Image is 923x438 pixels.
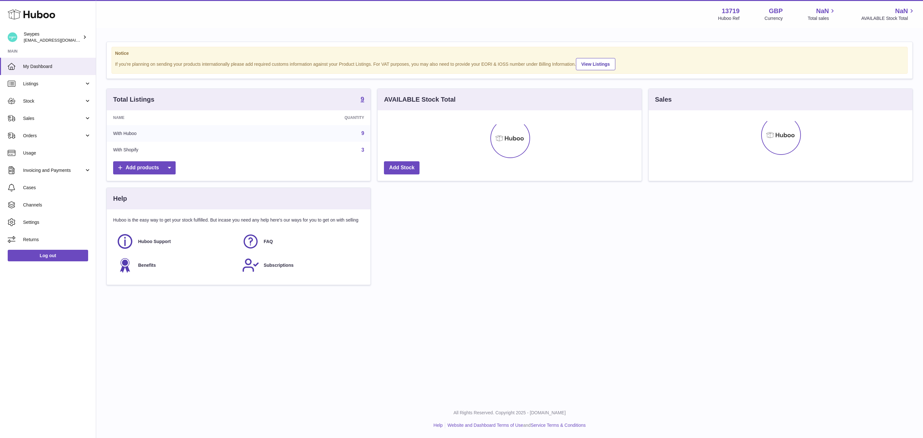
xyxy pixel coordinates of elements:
[113,161,176,174] a: Add products
[23,115,84,122] span: Sales
[434,423,443,428] a: Help
[23,150,91,156] span: Usage
[765,15,783,21] div: Currency
[264,262,294,268] span: Subscriptions
[23,63,91,70] span: My Dashboard
[531,423,586,428] a: Service Terms & Conditions
[861,15,915,21] span: AVAILABLE Stock Total
[24,38,94,43] span: [EMAIL_ADDRESS][DOMAIN_NAME]
[769,7,783,15] strong: GBP
[445,422,586,428] li: and
[23,167,84,173] span: Invoicing and Payments
[384,161,420,174] a: Add Stock
[361,147,364,153] a: 3
[115,50,904,56] strong: Notice
[116,233,236,250] a: Huboo Support
[895,7,908,15] span: NaN
[361,96,364,102] strong: 9
[242,233,361,250] a: FAQ
[361,96,364,104] a: 9
[816,7,829,15] span: NaN
[242,257,361,274] a: Subscriptions
[113,194,127,203] h3: Help
[23,133,84,139] span: Orders
[447,423,523,428] a: Website and Dashboard Terms of Use
[23,237,91,243] span: Returns
[808,15,836,21] span: Total sales
[655,95,672,104] h3: Sales
[113,95,154,104] h3: Total Listings
[361,131,364,136] a: 9
[23,185,91,191] span: Cases
[116,257,236,274] a: Benefits
[113,217,364,223] p: Huboo is the easy way to get your stock fulfilled. But incase you need any help here's our ways f...
[138,239,171,245] span: Huboo Support
[249,110,370,125] th: Quantity
[808,7,836,21] a: NaN Total sales
[23,81,84,87] span: Listings
[8,250,88,261] a: Log out
[264,239,273,245] span: FAQ
[23,202,91,208] span: Channels
[23,219,91,225] span: Settings
[115,57,904,70] div: If you're planning on sending your products internationally please add required customs informati...
[718,15,740,21] div: Huboo Ref
[8,32,17,42] img: internalAdmin-13719@internal.huboo.com
[107,110,249,125] th: Name
[101,410,918,416] p: All Rights Reserved. Copyright 2025 - [DOMAIN_NAME]
[576,58,615,70] a: View Listings
[23,98,84,104] span: Stock
[107,125,249,142] td: With Huboo
[722,7,740,15] strong: 13719
[861,7,915,21] a: NaN AVAILABLE Stock Total
[138,262,156,268] span: Benefits
[384,95,455,104] h3: AVAILABLE Stock Total
[24,31,81,43] div: Swypes
[107,142,249,158] td: With Shopify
